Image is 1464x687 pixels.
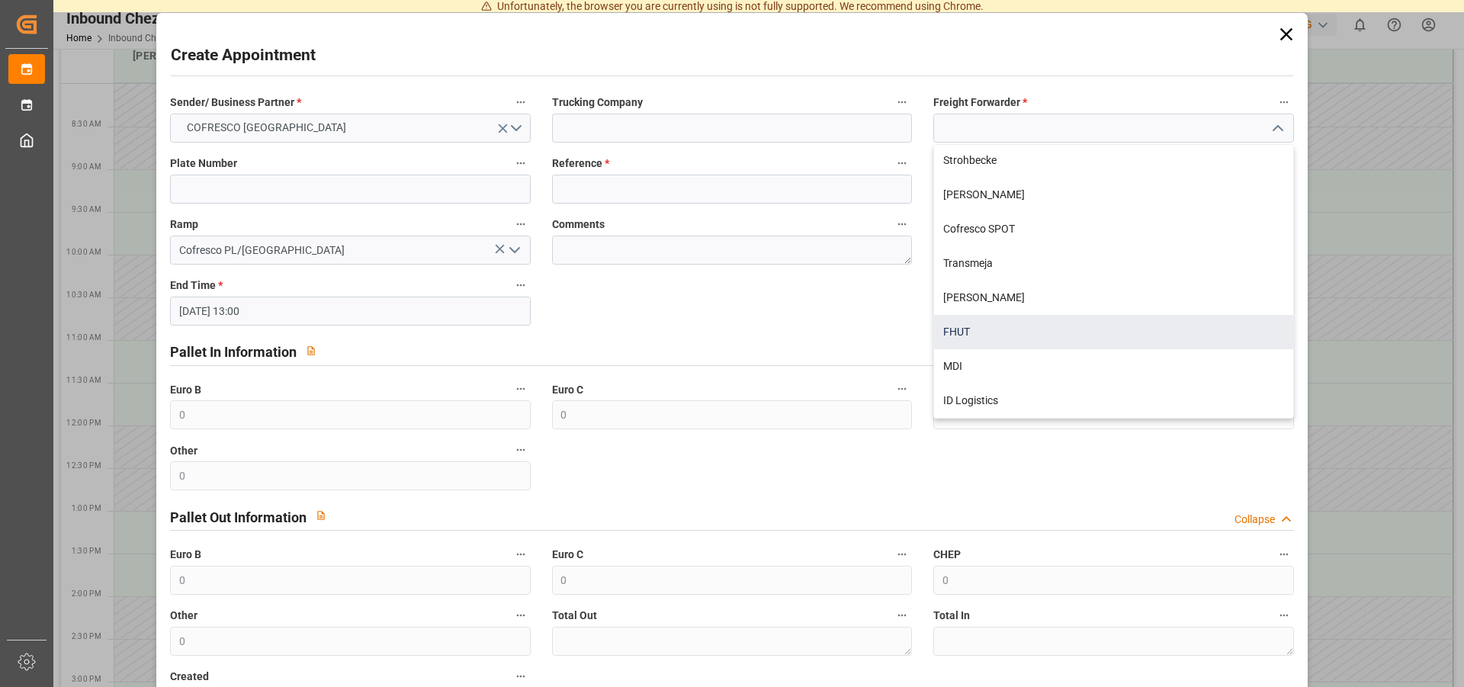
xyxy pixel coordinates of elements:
button: Sender/ Business Partner * [511,92,531,112]
div: Strohbecke [934,143,1292,178]
span: Total In [933,608,970,624]
div: Cofresco SPOT [934,212,1292,246]
h2: Pallet In Information [170,342,297,362]
button: Total In [1274,605,1294,625]
button: Other [511,440,531,460]
button: close menu [1265,117,1288,140]
button: Created [511,666,531,686]
span: Sender/ Business Partner [170,95,301,111]
span: Euro B [170,382,201,398]
button: CHEP [1274,544,1294,564]
button: Euro C [892,379,912,399]
span: Euro B [170,547,201,563]
button: View description [307,501,335,530]
span: Other [170,443,197,459]
span: Reference [552,156,609,172]
button: View description [297,336,326,365]
button: Euro B [511,544,531,564]
div: ID Logistics [934,384,1292,418]
button: Trucking Company [892,92,912,112]
span: COFRESCO [GEOGRAPHIC_DATA] [179,120,354,136]
span: CHEP [933,547,961,563]
span: Total Out [552,608,597,624]
div: Transmeja [934,246,1292,281]
span: Plate Number [170,156,237,172]
button: Comments [892,214,912,234]
button: Ramp [511,214,531,234]
span: Created [170,669,209,685]
span: Freight Forwarder [933,95,1027,111]
button: Reference * [892,153,912,173]
button: Euro B [511,379,531,399]
div: [PERSON_NAME] [934,178,1292,212]
span: Trucking Company [552,95,643,111]
h2: Pallet Out Information [170,507,307,528]
div: [PERSON_NAME] [934,281,1292,315]
span: End Time [170,278,223,294]
span: Comments [552,217,605,233]
div: Collapse [1234,512,1275,528]
button: Other [511,605,531,625]
button: open menu [170,114,530,143]
input: DD.MM.YYYY HH:MM [170,297,530,326]
span: Ramp [170,217,198,233]
button: Total Out [892,605,912,625]
button: Euro C [892,544,912,564]
span: Other [170,608,197,624]
button: Freight Forwarder * [1274,92,1294,112]
input: Type to search/select [170,236,530,265]
div: MDI [934,349,1292,384]
div: FHUT [934,315,1292,349]
button: open menu [502,239,525,262]
button: Plate Number [511,153,531,173]
span: Euro C [552,547,583,563]
h2: Create Appointment [171,43,316,68]
button: End Time * [511,275,531,295]
span: Euro C [552,382,583,398]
